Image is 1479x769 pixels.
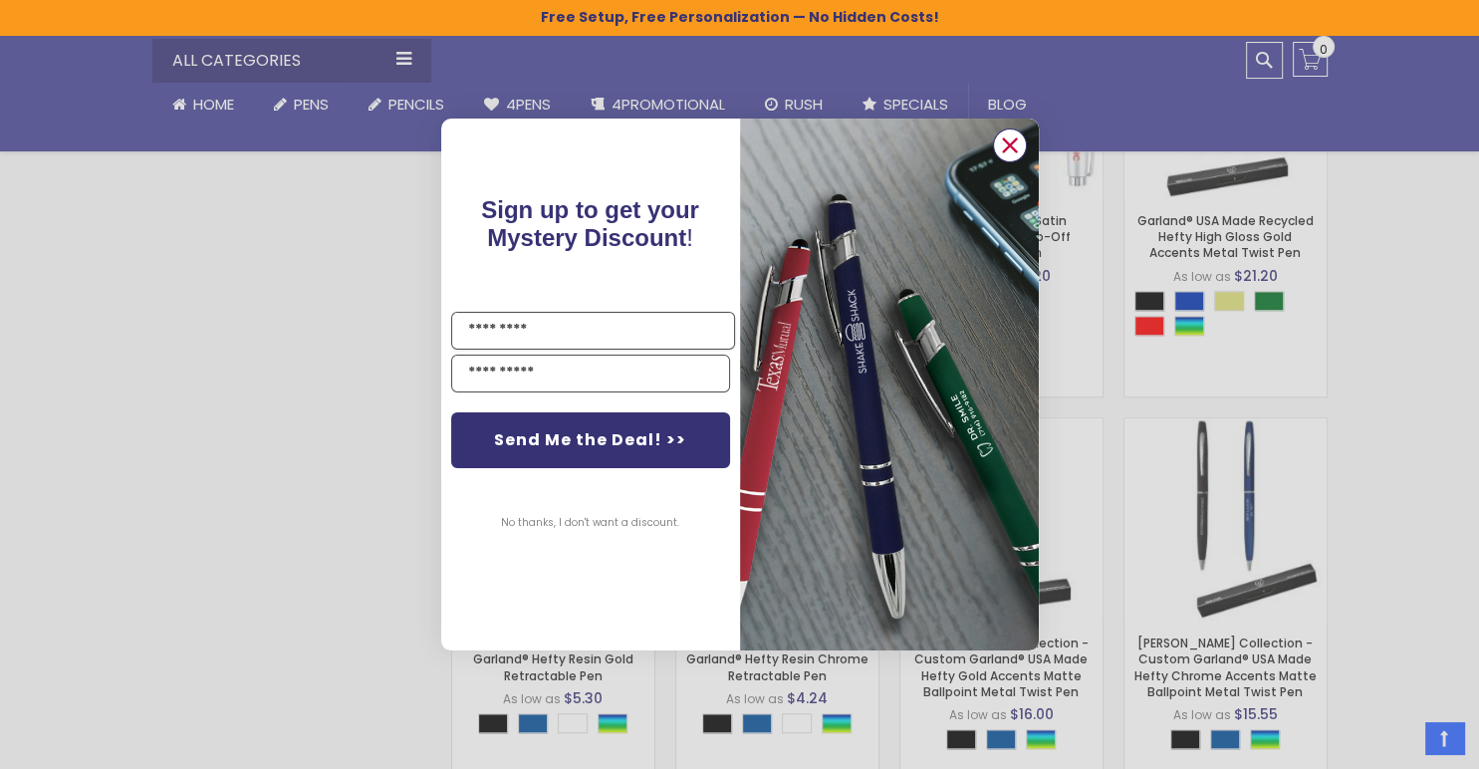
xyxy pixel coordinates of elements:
[1315,715,1479,769] iframe: Google Customer Reviews
[740,119,1039,649] img: 081b18bf-2f98-4675-a917-09431eb06994.jpeg
[481,196,699,251] span: !
[481,196,699,251] span: Sign up to get your Mystery Discount
[491,498,689,548] button: No thanks, I don't want a discount.
[993,128,1027,162] button: Close dialog
[451,412,730,468] button: Send Me the Deal! >>
[451,355,730,392] input: YOUR EMAIL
